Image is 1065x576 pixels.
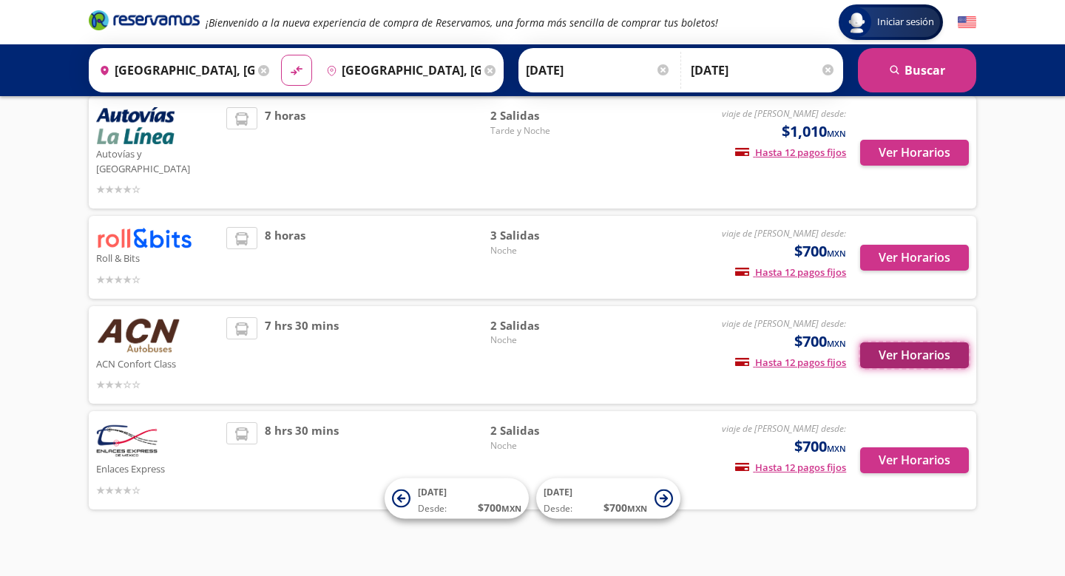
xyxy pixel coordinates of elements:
[89,9,200,35] a: Brand Logo
[794,240,846,262] span: $700
[265,317,339,393] span: 7 hrs 30 mins
[478,500,521,515] span: $ 700
[490,107,594,124] span: 2 Salidas
[827,128,846,139] small: MXN
[501,503,521,514] small: MXN
[794,436,846,458] span: $700
[320,52,481,89] input: Buscar Destino
[418,502,447,515] span: Desde:
[490,317,594,334] span: 2 Salidas
[418,486,447,498] span: [DATE]
[794,331,846,353] span: $700
[490,422,594,439] span: 2 Salidas
[89,9,200,31] i: Brand Logo
[544,502,572,515] span: Desde:
[96,422,158,459] img: Enlaces Express
[722,107,846,120] em: viaje de [PERSON_NAME] desde:
[490,439,594,453] span: Noche
[96,317,180,354] img: ACN Confort Class
[860,245,969,271] button: Ver Horarios
[860,447,969,473] button: Ver Horarios
[827,248,846,259] small: MXN
[536,478,680,519] button: [DATE]Desde:$700MXN
[93,52,254,89] input: Buscar Origen
[490,244,594,257] span: Noche
[265,227,305,287] span: 8 horas
[96,107,175,144] img: Autovías y La Línea
[627,503,647,514] small: MXN
[860,342,969,368] button: Ver Horarios
[526,52,671,89] input: Elegir Fecha
[871,15,940,30] span: Iniciar sesión
[96,248,219,266] p: Roll & Bits
[96,354,219,372] p: ACN Confort Class
[735,461,846,474] span: Hasta 12 pagos fijos
[265,422,339,498] span: 8 hrs 30 mins
[490,227,594,244] span: 3 Salidas
[544,486,572,498] span: [DATE]
[860,140,969,166] button: Ver Horarios
[722,422,846,435] em: viaje de [PERSON_NAME] desde:
[691,52,836,89] input: Opcional
[603,500,647,515] span: $ 700
[958,13,976,32] button: English
[858,48,976,92] button: Buscar
[206,16,718,30] em: ¡Bienvenido a la nueva experiencia de compra de Reservamos, una forma más sencilla de comprar tus...
[490,124,594,138] span: Tarde y Noche
[827,443,846,454] small: MXN
[96,144,219,176] p: Autovías y [GEOGRAPHIC_DATA]
[722,317,846,330] em: viaje de [PERSON_NAME] desde:
[722,227,846,240] em: viaje de [PERSON_NAME] desde:
[827,338,846,349] small: MXN
[490,333,594,347] span: Noche
[96,227,192,248] img: Roll & Bits
[265,107,305,197] span: 7 horas
[735,265,846,279] span: Hasta 12 pagos fijos
[735,356,846,369] span: Hasta 12 pagos fijos
[782,121,846,143] span: $1,010
[96,459,219,477] p: Enlaces Express
[385,478,529,519] button: [DATE]Desde:$700MXN
[735,146,846,159] span: Hasta 12 pagos fijos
